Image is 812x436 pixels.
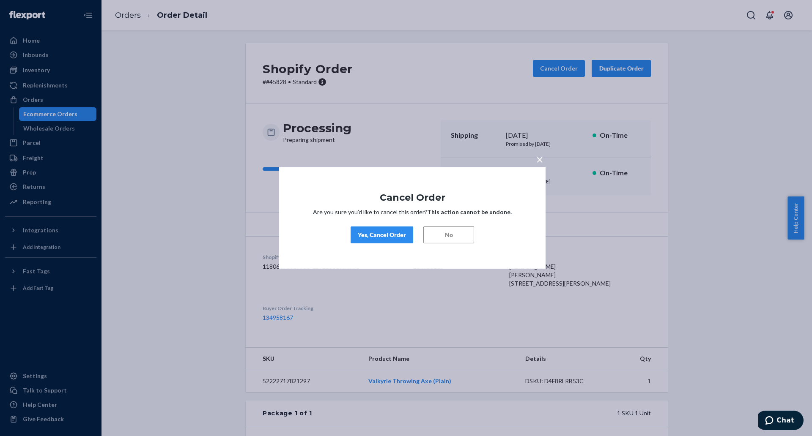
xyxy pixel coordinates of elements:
[351,226,413,243] button: Yes, Cancel Order
[758,411,804,432] iframe: Opens a widget where you can chat to one of our agents
[304,208,520,216] p: Are you sure you’d like to cancel this order?
[304,193,520,203] h1: Cancel Order
[358,231,406,239] div: Yes, Cancel Order
[536,152,543,166] span: ×
[423,226,474,243] button: No
[427,208,512,215] strong: This action cannot be undone.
